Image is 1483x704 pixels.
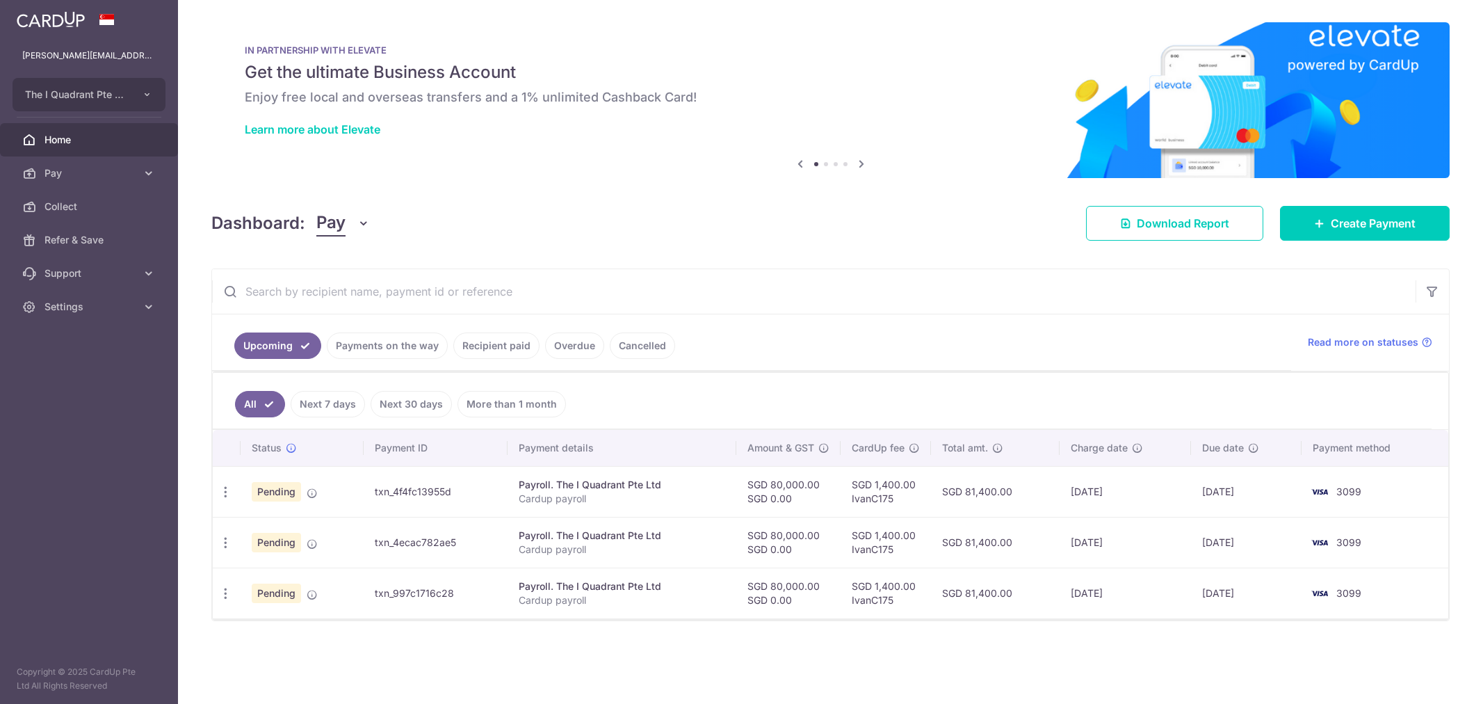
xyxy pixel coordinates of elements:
h5: Get the ultimate Business Account [245,61,1416,83]
input: Search by recipient name, payment id or reference [212,269,1416,314]
a: Recipient paid [453,333,540,359]
p: [PERSON_NAME][EMAIL_ADDRESS][DOMAIN_NAME] [22,49,156,63]
td: txn_4f4fc13955d [364,466,508,517]
a: Next 7 days [291,391,365,417]
a: Learn more about Elevate [245,122,380,136]
span: Amount & GST [747,441,814,455]
span: Pay [44,166,136,180]
a: Upcoming [234,333,321,359]
td: [DATE] [1060,568,1191,618]
img: Bank Card [1306,585,1334,602]
td: SGD 80,000.00 SGD 0.00 [736,517,841,568]
img: Renovation banner [211,22,1450,178]
td: SGD 80,000.00 SGD 0.00 [736,466,841,517]
button: The I Quadrant Pte Ltd [13,78,165,111]
td: SGD 81,400.00 [931,517,1060,568]
th: Payment ID [364,430,508,466]
span: Read more on statuses [1308,335,1418,349]
span: Status [252,441,282,455]
td: txn_997c1716c28 [364,568,508,618]
h6: Enjoy free local and overseas transfers and a 1% unlimited Cashback Card! [245,89,1416,106]
span: Support [44,266,136,280]
span: Create Payment [1331,215,1416,232]
span: Settings [44,300,136,314]
img: Bank Card [1306,534,1334,551]
span: CardUp fee [852,441,905,455]
span: Download Report [1137,215,1229,232]
a: Next 30 days [371,391,452,417]
td: [DATE] [1191,568,1301,618]
span: Collect [44,200,136,214]
span: Home [44,133,136,147]
a: Read more on statuses [1308,335,1432,349]
span: 3099 [1336,536,1361,548]
td: [DATE] [1191,517,1301,568]
a: Cancelled [610,333,675,359]
p: Cardup payroll [519,492,725,506]
span: Pending [252,584,301,603]
a: All [235,391,285,417]
span: Charge date [1071,441,1128,455]
p: IN PARTNERSHIP WITH ELEVATE [245,45,1416,56]
td: SGD 80,000.00 SGD 0.00 [736,568,841,618]
td: [DATE] [1191,466,1301,517]
td: SGD 81,400.00 [931,568,1060,618]
span: Due date [1202,441,1244,455]
td: SGD 1,400.00 IvanC175 [841,466,931,517]
span: 3099 [1336,587,1361,599]
div: Payroll. The I Quadrant Pte Ltd [519,478,725,492]
span: Total amt. [942,441,988,455]
a: Create Payment [1280,206,1450,241]
div: Payroll. The I Quadrant Pte Ltd [519,579,725,593]
td: [DATE] [1060,466,1191,517]
span: Pending [252,482,301,502]
iframe: Opens a widget where you can find more information [1394,662,1469,697]
td: SGD 1,400.00 IvanC175 [841,517,931,568]
span: Pay [316,210,346,237]
div: Payroll. The I Quadrant Pte Ltd [519,529,725,543]
th: Payment details [508,430,736,466]
img: Bank Card [1306,483,1334,500]
td: txn_4ecac782ae5 [364,517,508,568]
a: Download Report [1086,206,1263,241]
span: The I Quadrant Pte Ltd [25,88,128,102]
span: 3099 [1336,486,1361,497]
p: Cardup payroll [519,543,725,557]
p: Cardup payroll [519,593,725,607]
td: [DATE] [1060,517,1191,568]
a: More than 1 month [457,391,566,417]
td: SGD 81,400.00 [931,466,1060,517]
a: Overdue [545,333,604,359]
h4: Dashboard: [211,211,305,236]
th: Payment method [1302,430,1448,466]
span: Refer & Save [44,233,136,247]
span: Pending [252,533,301,552]
button: Pay [316,210,370,237]
img: CardUp [17,11,85,28]
td: SGD 1,400.00 IvanC175 [841,568,931,618]
a: Payments on the way [327,333,448,359]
